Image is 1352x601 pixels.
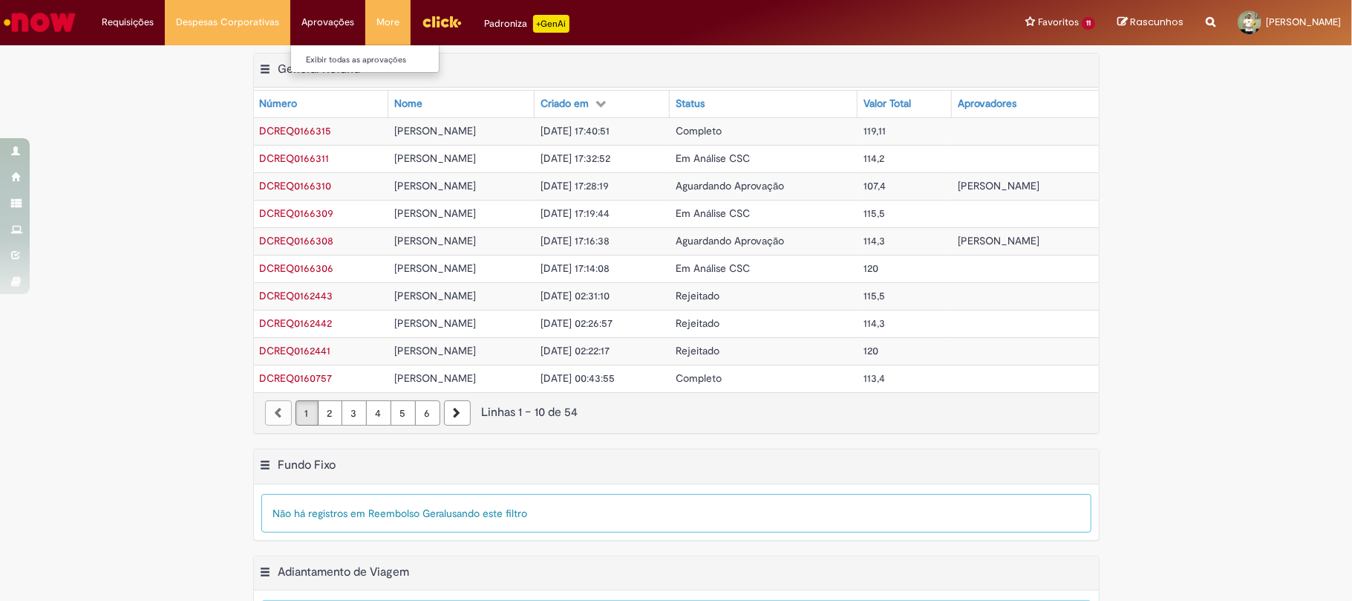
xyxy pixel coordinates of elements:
[394,234,476,247] span: [PERSON_NAME]
[422,10,462,33] img: click_logo_yellow_360x200.png
[254,392,1099,433] nav: paginação
[541,316,613,330] span: [DATE] 02:26:57
[541,261,610,275] span: [DATE] 17:14:08
[676,152,750,165] span: Em Análise CSC
[541,152,610,165] span: [DATE] 17:32:52
[301,15,354,30] span: Aprovações
[260,371,333,385] span: DCREQ0160757
[676,207,750,220] span: Em Análise CSC
[863,234,885,247] span: 114,3
[295,400,319,426] a: Página 1
[676,234,784,247] span: Aguardando Aprovação
[394,289,476,302] span: [PERSON_NAME]
[676,289,719,302] span: Rejeitado
[366,400,391,426] a: Página 4
[260,289,333,302] span: DCREQ0162443
[676,344,719,357] span: Rejeitado
[260,124,332,137] a: Abrir Registro: DCREQ0166315
[863,371,885,385] span: 113,4
[484,15,569,33] div: Padroniza
[260,97,298,111] div: Número
[260,62,272,81] button: General Refund Menu de contexto
[291,52,454,68] a: Exibir todas as aprovações
[278,565,410,579] h2: Adiantamento de Viagem
[260,234,334,247] span: DCREQ0166308
[541,207,610,220] span: [DATE] 17:19:44
[676,179,784,192] span: Aguardando Aprovação
[260,261,334,275] a: Abrir Registro: DCREQ0166306
[260,179,332,192] a: Abrir Registro: DCREQ0166310
[394,179,476,192] span: [PERSON_NAME]
[676,97,705,111] div: Status
[260,124,332,137] span: DCREQ0166315
[863,289,885,302] span: 115,5
[278,62,361,77] h2: General Refund
[676,124,722,137] span: Completo
[318,400,342,426] a: Página 2
[260,152,330,165] span: DCREQ0166311
[260,344,331,357] a: Abrir Registro: DCREQ0162441
[863,344,878,357] span: 120
[394,261,476,275] span: [PERSON_NAME]
[394,344,476,357] span: [PERSON_NAME]
[261,494,1091,533] div: Não há registros em Reembolso Geral
[376,15,399,30] span: More
[1266,16,1341,28] span: [PERSON_NAME]
[176,15,279,30] span: Despesas Corporativas
[260,152,330,165] a: Abrir Registro: DCREQ0166311
[958,179,1039,192] span: [PERSON_NAME]
[342,400,367,426] a: Página 3
[541,344,610,357] span: [DATE] 02:22:17
[1082,17,1095,30] span: 11
[394,316,476,330] span: [PERSON_NAME]
[1117,16,1183,30] a: Rascunhos
[260,207,334,220] a: Abrir Registro: DCREQ0166309
[260,261,334,275] span: DCREQ0166306
[676,316,719,330] span: Rejeitado
[260,179,332,192] span: DCREQ0166310
[415,400,440,426] a: Página 6
[676,371,722,385] span: Completo
[676,261,750,275] span: Em Análise CSC
[1038,15,1079,30] span: Favoritos
[541,124,610,137] span: [DATE] 17:40:51
[394,97,422,111] div: Nome
[260,289,333,302] a: Abrir Registro: DCREQ0162443
[394,152,476,165] span: [PERSON_NAME]
[541,179,609,192] span: [DATE] 17:28:19
[541,234,610,247] span: [DATE] 17:16:38
[260,316,333,330] a: Abrir Registro: DCREQ0162442
[1,7,78,37] img: ServiceNow
[260,458,272,477] button: Fundo Fixo Menu de contexto
[541,289,610,302] span: [DATE] 02:31:10
[260,316,333,330] span: DCREQ0162442
[290,45,440,73] ul: Aprovações
[1130,15,1183,29] span: Rascunhos
[444,400,471,426] a: Próxima página
[265,404,1088,421] div: Linhas 1 − 10 de 54
[260,207,334,220] span: DCREQ0166309
[102,15,154,30] span: Requisições
[958,234,1039,247] span: [PERSON_NAME]
[278,458,336,472] h2: Fundo Fixo
[394,371,476,385] span: [PERSON_NAME]
[863,179,886,192] span: 107,4
[260,234,334,247] a: Abrir Registro: DCREQ0166308
[541,371,615,385] span: [DATE] 00:43:55
[863,316,885,330] span: 114,3
[260,565,272,584] button: Adiantamento de Viagem Menu de contexto
[391,400,416,426] a: Página 5
[533,15,569,33] p: +GenAi
[863,261,878,275] span: 120
[394,207,476,220] span: [PERSON_NAME]
[863,207,885,220] span: 115,5
[260,344,331,357] span: DCREQ0162441
[863,97,911,111] div: Valor Total
[541,97,589,111] div: Criado em
[958,97,1016,111] div: Aprovadores
[863,152,884,165] span: 114,2
[863,124,886,137] span: 119,11
[394,124,476,137] span: [PERSON_NAME]
[260,371,333,385] a: Abrir Registro: DCREQ0160757
[447,507,528,520] span: usando este filtro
